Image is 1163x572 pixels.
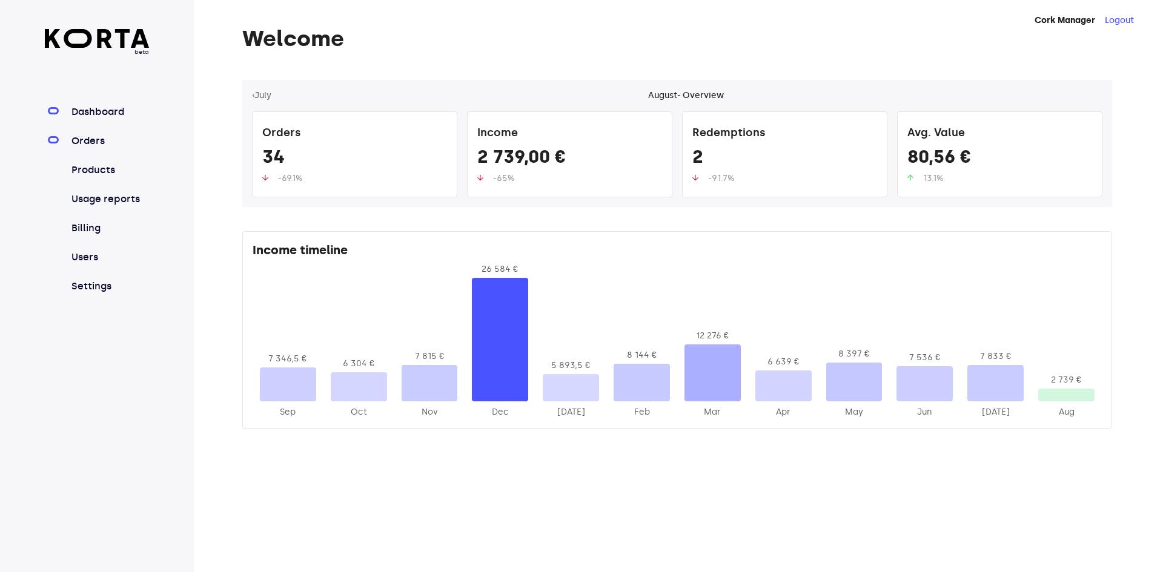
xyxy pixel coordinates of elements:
div: 26 584 € [472,263,528,275]
div: Income [477,122,662,146]
div: 2025-Mar [684,406,741,418]
a: Settings [69,279,150,294]
div: 2025-Apr [755,406,812,418]
div: 12 276 € [684,330,741,342]
span: 13.1% [923,173,943,183]
div: 2024-Dec [472,406,528,418]
button: ‹July [252,90,271,102]
div: August - Overview [648,90,724,102]
div: 7 346,5 € [260,353,316,365]
div: 2025-Aug [1038,406,1095,418]
div: Orders [262,122,447,146]
div: 6 639 € [755,356,812,368]
a: Billing [69,221,150,235]
a: Users [69,250,150,265]
div: 7 536 € [896,352,953,364]
img: up [907,174,913,181]
div: 2 [692,146,877,173]
span: -91.7% [708,173,734,183]
div: 2025-Feb [614,406,670,418]
div: Income timeline [253,242,1102,263]
div: 8 397 € [826,348,883,360]
button: Logout [1105,15,1134,27]
span: beta [45,48,150,56]
div: 2025-May [826,406,883,418]
div: Redemptions [692,122,877,146]
div: 2024-Oct [331,406,387,418]
div: 2025-Jun [896,406,953,418]
div: 8 144 € [614,349,670,361]
a: beta [45,29,150,56]
div: 2024-Nov [402,406,458,418]
div: 2024-Sep [260,406,316,418]
div: 2025-Jul [967,406,1024,418]
div: 2 739,00 € [477,146,662,173]
img: Korta [45,29,150,48]
a: Products [69,163,150,177]
div: 34 [262,146,447,173]
div: Avg. Value [907,122,1092,146]
h1: Welcome [242,27,1112,51]
span: -69.1% [278,173,302,183]
img: up [262,174,268,181]
div: 2025-Jan [543,406,599,418]
a: Dashboard [69,105,150,119]
img: up [692,174,698,181]
div: 7 815 € [402,350,458,363]
div: 2 739 € [1038,374,1095,386]
a: Orders [69,134,150,148]
strong: Cork Manager [1035,15,1095,25]
span: -65% [493,173,514,183]
div: 5 893,5 € [543,360,599,372]
img: up [477,174,483,181]
a: Usage reports [69,192,150,206]
div: 7 833 € [967,350,1024,363]
div: 80,56 € [907,146,1092,173]
div: 6 304 € [331,358,387,370]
